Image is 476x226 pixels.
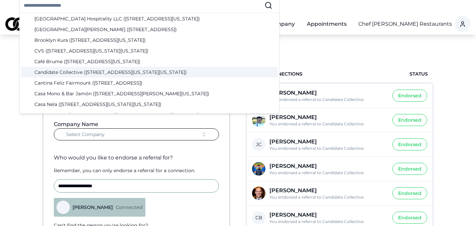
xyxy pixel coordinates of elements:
[252,138,265,151] span: JC
[269,212,387,218] p: [PERSON_NAME]
[116,204,143,211] div: Connected
[21,45,278,56] div: CVS ([STREET_ADDRESS][US_STATE][US_STATE])
[252,113,265,127] img: Sandro Romano
[66,131,105,138] span: Select Company
[252,211,265,224] span: CB
[54,154,219,162] div: Who would you like to endorse a referral for?
[252,187,265,200] img: David Schneider
[21,78,278,88] div: Cantina Feliz Fairmount ([STREET_ADDRESS])
[70,205,116,210] div: [PERSON_NAME]
[21,35,278,45] div: Brooklyn Kura ([STREET_ADDRESS][US_STATE])
[302,17,352,31] a: Appointments
[269,163,387,169] p: [PERSON_NAME]
[54,167,219,174] div: Remember, you can only endorse a referral for a connection.
[21,13,278,24] div: [GEOGRAPHIC_DATA] Hospitality LLC ([STREET_ADDRESS][US_STATE])
[269,187,387,194] p: [PERSON_NAME]
[409,71,428,77] span: Status
[252,162,265,176] img: Anup Joshi
[269,90,387,96] p: [PERSON_NAME]
[21,110,278,120] div: Casa Nela HQ ([STREET_ADDRESS][DEMOGRAPHIC_DATA][US_STATE])
[269,170,387,175] p: You endorsed a referral to Candidate Collective
[269,146,387,151] p: You endorsed a referral to Candidate Collective
[21,56,278,67] div: Café Brume ([STREET_ADDRESS][US_STATE])
[269,114,387,121] p: [PERSON_NAME]
[21,24,278,35] div: [GEOGRAPHIC_DATA][PERSON_NAME] ([STREET_ADDRESS])
[358,20,452,28] button: Chef [PERSON_NAME] Restaurants
[20,13,279,113] div: Suggestions
[5,17,26,31] img: logo
[54,121,98,127] label: Company Name
[269,195,387,200] p: You endorsed a referral to Candidate Collective
[269,121,387,126] p: You endorsed a referral to Candidate Collective
[21,99,278,110] div: Casa Nela ([STREET_ADDRESS][US_STATE][US_STATE])
[21,88,278,99] div: Casa Mono & Bar Jamón ([STREET_ADDRESS][PERSON_NAME][US_STATE])
[269,97,387,102] p: You endorsed a referral to Candidate Collective
[269,138,387,145] p: [PERSON_NAME]
[21,67,278,78] div: Candidate Collective ([STREET_ADDRESS][US_STATE][US_STATE])
[269,219,387,224] p: You endorsed a referral to Candidate Collective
